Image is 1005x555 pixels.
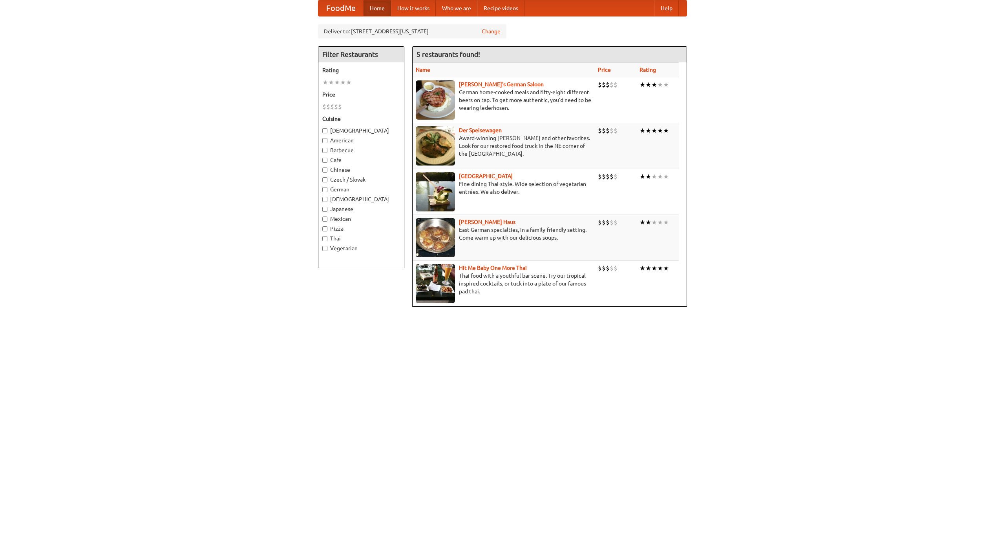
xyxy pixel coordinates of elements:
p: German home-cooked meals and fifty-eight different beers on tap. To get more authentic, you'd nee... [416,88,592,112]
li: $ [330,102,334,111]
li: $ [606,172,610,181]
label: Japanese [322,205,400,213]
li: $ [606,80,610,89]
li: ★ [340,78,346,87]
li: $ [602,80,606,89]
a: How it works [391,0,436,16]
input: Japanese [322,207,327,212]
li: ★ [663,126,669,135]
img: kohlhaus.jpg [416,218,455,257]
a: Der Speisewagen [459,127,502,133]
input: Chinese [322,167,327,173]
a: Name [416,67,430,73]
label: Mexican [322,215,400,223]
li: ★ [640,264,645,273]
label: American [322,136,400,144]
li: ★ [322,78,328,87]
li: $ [338,102,342,111]
input: Pizza [322,226,327,231]
li: $ [598,126,602,135]
li: $ [610,264,614,273]
input: Vegetarian [322,246,327,251]
a: Who we are [436,0,477,16]
li: ★ [645,218,651,227]
li: $ [614,172,618,181]
a: Help [654,0,679,16]
img: speisewagen.jpg [416,126,455,166]
li: ★ [657,80,663,89]
li: $ [602,218,606,227]
li: ★ [651,218,657,227]
li: ★ [663,218,669,227]
li: ★ [657,264,663,273]
p: Fine dining Thai-style. Wide selection of vegetarian entrées. We also deliver. [416,180,592,196]
label: Vegetarian [322,244,400,252]
li: ★ [334,78,340,87]
li: ★ [645,126,651,135]
li: ★ [663,172,669,181]
a: Price [598,67,611,73]
input: German [322,187,327,192]
a: [PERSON_NAME]'s German Saloon [459,81,544,87]
h5: Price [322,91,400,98]
p: Thai food with a youthful bar scene. Try our tropical inspired cocktails, or tuck into a plate of... [416,272,592,295]
label: German [322,186,400,193]
input: [DEMOGRAPHIC_DATA] [322,128,327,133]
b: [PERSON_NAME] Haus [459,219,515,225]
li: $ [606,218,610,227]
li: ★ [645,80,651,89]
li: $ [598,264,602,273]
input: Czech / Slovak [322,177,327,182]
li: ★ [645,264,651,273]
li: $ [614,126,618,135]
img: babythai.jpg [416,264,455,303]
li: $ [326,102,330,111]
img: esthers.jpg [416,80,455,120]
li: ★ [663,264,669,273]
a: Change [482,27,501,35]
li: ★ [651,172,657,181]
li: ★ [640,80,645,89]
li: ★ [645,172,651,181]
li: $ [606,126,610,135]
li: ★ [640,126,645,135]
li: $ [334,102,338,111]
ng-pluralize: 5 restaurants found! [417,51,480,58]
li: $ [322,102,326,111]
a: [GEOGRAPHIC_DATA] [459,173,513,179]
li: ★ [651,264,657,273]
li: ★ [346,78,352,87]
a: FoodMe [318,0,364,16]
a: Hit Me Baby One More Thai [459,265,527,271]
li: $ [602,126,606,135]
li: $ [602,264,606,273]
label: Pizza [322,225,400,233]
h5: Rating [322,66,400,74]
li: $ [598,218,602,227]
label: [DEMOGRAPHIC_DATA] [322,195,400,203]
li: $ [610,80,614,89]
li: $ [598,172,602,181]
li: $ [598,80,602,89]
label: Barbecue [322,146,400,154]
input: Thai [322,236,327,241]
input: Mexican [322,217,327,222]
input: Cafe [322,158,327,163]
h5: Cuisine [322,115,400,123]
li: ★ [328,78,334,87]
li: $ [614,80,618,89]
p: Award-winning [PERSON_NAME] and other favorites. Look for our restored food truck in the NE corne... [416,134,592,158]
li: $ [606,264,610,273]
a: Recipe videos [477,0,524,16]
div: Deliver to: [STREET_ADDRESS][US_STATE] [318,24,506,38]
img: satay.jpg [416,172,455,211]
li: ★ [651,80,657,89]
input: American [322,138,327,143]
li: $ [614,264,618,273]
li: ★ [657,126,663,135]
li: ★ [657,218,663,227]
li: ★ [640,218,645,227]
